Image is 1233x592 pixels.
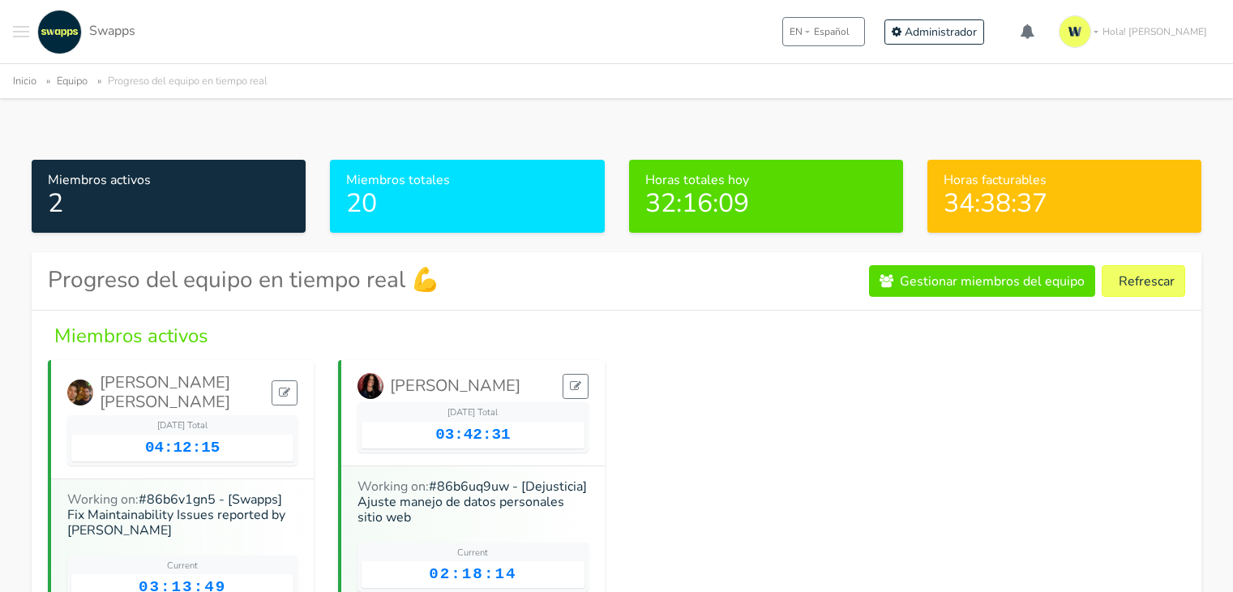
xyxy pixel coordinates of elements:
[346,188,588,219] h2: 20
[429,565,516,583] span: 02:18:14
[435,426,510,444] span: 03:42:31
[357,373,383,399] img: Johan
[944,173,1185,188] h6: Horas facturables
[48,267,439,294] h3: Progreso del equipo en tiempo real 💪
[944,188,1185,219] h2: 34:38:37
[37,10,82,54] img: swapps-linkedin-v2.jpg
[362,547,584,560] div: Current
[1102,265,1185,297] button: Refrescar
[884,19,984,45] a: Administrador
[782,17,865,46] button: ENEspañol
[145,439,220,457] span: 04:12:15
[91,72,268,91] li: Progreso del equipo en tiempo real
[67,491,285,539] a: #86b6v1gn5 - [Swapps] Fix Maintainability Issues reported by [PERSON_NAME]
[57,74,88,88] a: Equipo
[48,173,289,188] h6: Miembros activos
[869,265,1095,297] a: Gestionar miembros del equipo
[13,10,29,54] button: Toggle navigation menu
[33,10,135,54] a: Swapps
[814,24,850,39] span: Español
[645,188,887,219] h2: 32:16:09
[48,188,289,219] h2: 2
[357,478,587,526] a: #86b6uq9uw - [Dejusticia] Ajuste manejo de datos personales sitio web
[67,373,272,412] a: [PERSON_NAME] [PERSON_NAME]
[67,380,93,405] img: Cristian Camilo Rodriguez
[905,24,977,40] span: Administrador
[71,560,293,573] div: Current
[13,74,36,88] a: Inicio
[1059,15,1091,48] img: isotipo-3-3e143c57.png
[346,173,588,188] h6: Miembros totales
[645,173,887,188] h6: Horas totales hoy
[48,324,1185,348] h4: Miembros activos
[67,492,298,539] h6: Working on:
[1052,9,1220,54] a: Hola! [PERSON_NAME]
[1102,24,1207,39] span: Hola! [PERSON_NAME]
[357,479,588,526] h6: Working on:
[89,22,135,40] span: Swapps
[71,419,293,433] div: [DATE] Total
[362,406,584,420] div: [DATE] Total
[357,373,520,399] a: [PERSON_NAME]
